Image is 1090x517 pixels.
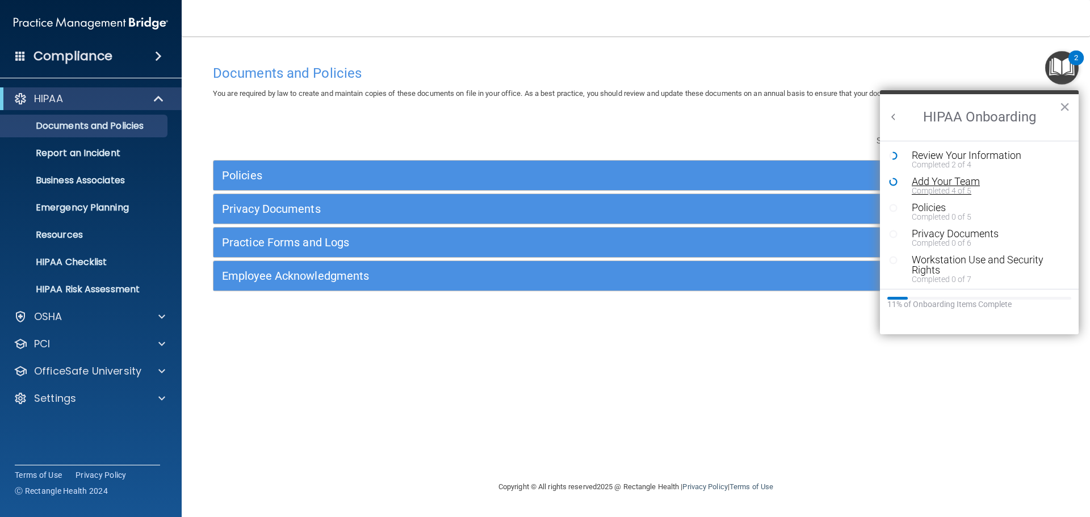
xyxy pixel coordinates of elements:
[14,364,165,378] a: OfficeSafe University
[912,187,1055,195] div: Completed 4 of 5
[222,166,1050,184] a: Policies
[1074,58,1078,73] div: 2
[906,203,1055,221] button: PoliciesCompleted 0 of 5
[912,176,1055,187] div: Add Your Team
[222,267,1050,285] a: Employee Acknowledgments
[912,229,1055,239] div: Privacy Documents
[887,300,1071,309] div: 11% of Onboarding Items Complete
[14,310,165,323] a: OSHA
[429,469,843,505] div: Copyright © All rights reserved 2025 @ Rectangle Health | |
[888,111,899,123] button: Back to Resource Center Home
[222,203,839,215] h5: Privacy Documents
[222,169,839,182] h5: Policies
[15,485,108,497] span: Ⓒ Rectangle Health 2024
[912,255,1055,275] div: Workstation Use and Security Rights
[34,310,62,323] p: OSHA
[222,270,839,282] h5: Employee Acknowledgments
[912,161,1055,169] div: Completed 2 of 4
[222,236,839,249] h5: Practice Forms and Logs
[906,150,1055,169] button: Review Your InformationCompleted 2 of 4
[877,136,952,146] span: Search Documents:
[14,337,165,351] a: PCI
[880,94,1079,141] h2: HIPAA Onboarding
[34,392,76,405] p: Settings
[880,90,1079,334] div: Resource Center
[7,284,162,295] p: HIPAA Risk Assessment
[912,239,1055,247] div: Completed 0 of 6
[1045,51,1079,85] button: Open Resource Center, 2 new notifications
[912,213,1055,221] div: Completed 0 of 5
[14,92,165,106] a: HIPAA
[76,469,127,481] a: Privacy Policy
[906,255,1055,283] button: Workstation Use and Security RightsCompleted 0 of 7
[33,48,112,64] h4: Compliance
[15,469,62,481] a: Terms of Use
[7,120,162,132] p: Documents and Policies
[213,66,1059,81] h4: Documents and Policies
[14,12,168,35] img: PMB logo
[7,257,162,268] p: HIPAA Checklist
[730,482,773,491] a: Terms of Use
[1059,98,1070,116] button: Close
[7,229,162,241] p: Resources
[34,364,141,378] p: OfficeSafe University
[222,200,1050,218] a: Privacy Documents
[912,150,1055,161] div: Review Your Information
[912,203,1055,213] div: Policies
[34,337,50,351] p: PCI
[912,275,1055,283] div: Completed 0 of 7
[34,92,63,106] p: HIPAA
[7,202,162,213] p: Emergency Planning
[7,175,162,186] p: Business Associates
[906,176,1055,195] button: Add Your TeamCompleted 4 of 5
[213,89,962,98] span: You are required by law to create and maintain copies of these documents on file in your office. ...
[682,482,727,491] a: Privacy Policy
[14,392,165,405] a: Settings
[222,233,1050,251] a: Practice Forms and Logs
[7,148,162,159] p: Report an Incident
[894,436,1076,482] iframe: Drift Widget Chat Controller
[906,229,1055,247] button: Privacy DocumentsCompleted 0 of 6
